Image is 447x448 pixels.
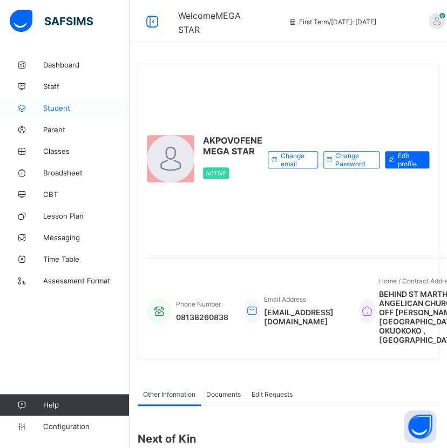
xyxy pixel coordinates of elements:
[206,170,226,177] span: Active
[335,152,371,168] span: Change Password
[43,255,130,263] span: Time Table
[43,190,130,199] span: CBT
[43,233,130,242] span: Messaging
[176,300,221,308] span: Phone Number
[143,390,195,398] span: Other Information
[43,82,130,91] span: Staff
[43,168,130,177] span: Broadsheet
[43,422,129,431] span: Configuration
[203,135,262,157] span: AKPOVOFENE MEGA STAR
[178,10,241,35] span: Welcome MEGA STAR
[252,390,293,398] span: Edit Requests
[43,276,130,285] span: Assessment Format
[398,152,421,168] span: Edit profile
[404,410,436,443] button: Open asap
[43,212,130,220] span: Lesson Plan
[288,18,376,26] span: session/term information
[176,313,228,322] span: 08138260838
[43,401,129,409] span: Help
[138,432,439,445] span: Next of Kin
[43,125,130,134] span: Parent
[43,60,130,69] span: Dashboard
[206,390,241,398] span: Documents
[43,104,130,112] span: Student
[43,147,130,155] span: Classes
[264,295,306,303] span: Email Address
[264,308,343,326] span: [EMAIL_ADDRESS][DOMAIN_NAME]
[280,152,309,168] span: Change email
[10,10,93,32] img: safsims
